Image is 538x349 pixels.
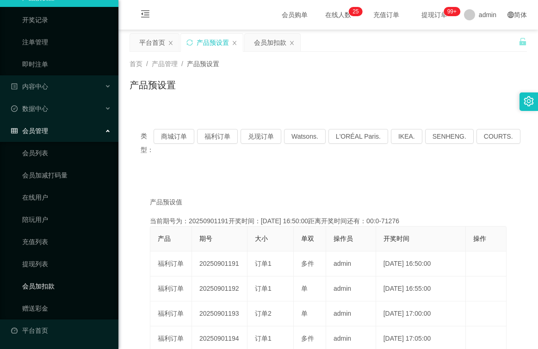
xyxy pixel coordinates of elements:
span: 产品预设置 [187,60,219,67]
button: COURTS. [476,129,520,144]
td: [DATE] 17:00:00 [376,301,466,326]
span: 大小 [255,235,268,242]
a: 会员列表 [22,144,111,162]
td: 20250901192 [192,276,247,301]
i: 图标: table [11,128,18,134]
span: 产品 [158,235,171,242]
sup: 1048 [444,7,460,16]
div: 产品预设置 [197,34,229,51]
sup: 25 [349,7,362,16]
span: 在线人数 [321,12,356,18]
a: 提现列表 [22,255,111,273]
i: 图标: close [289,40,295,46]
h1: 产品预设置 [130,78,176,92]
div: 当前期号为：20250901191开奖时间：[DATE] 16:50:00距离开奖时间还有：00:0-71276 [150,216,507,226]
span: 订单1 [255,285,272,292]
i: 图标: setting [524,96,534,106]
td: admin [326,301,376,326]
td: 福利订单 [150,251,192,276]
span: 单 [301,285,308,292]
td: 福利订单 [150,301,192,326]
button: Watsons. [284,129,326,144]
i: 图标: unlock [519,37,527,46]
i: 图标: close [168,40,173,46]
div: 平台首页 [139,34,165,51]
td: 福利订单 [150,276,192,301]
span: 会员管理 [11,127,48,135]
span: 充值订单 [369,12,404,18]
td: 20250901193 [192,301,247,326]
i: 图标: close [232,40,237,46]
span: 订单1 [255,260,272,267]
i: 图标: check-circle-o [11,105,18,112]
span: / [181,60,183,67]
span: 开奖时间 [383,235,409,242]
span: 订单1 [255,335,272,342]
span: 单 [301,310,308,317]
button: 福利订单 [197,129,238,144]
span: 产品预设值 [150,197,182,207]
span: 多件 [301,260,314,267]
a: 会员加扣款 [22,277,111,295]
a: 赠送彩金 [22,299,111,318]
a: 即时注单 [22,55,111,73]
i: 图标: global [507,12,514,18]
td: [DATE] 16:50:00 [376,251,466,276]
span: / [146,60,148,67]
span: 类型： [141,129,154,157]
td: [DATE] 16:55:00 [376,276,466,301]
a: 陪玩用户 [22,210,111,229]
span: 首页 [130,60,142,67]
div: 会员加扣款 [254,34,286,51]
a: 注单管理 [22,33,111,51]
button: 商城订单 [154,129,194,144]
a: 会员加减打码量 [22,166,111,184]
i: 图标: profile [11,83,18,90]
td: admin [326,276,376,301]
button: IKEA. [391,129,422,144]
a: 在线用户 [22,188,111,207]
td: admin [326,251,376,276]
span: 操作 [473,235,486,242]
a: 开奖记录 [22,11,111,29]
span: 期号 [199,235,212,242]
span: 多件 [301,335,314,342]
span: 产品管理 [152,60,178,67]
i: 图标: menu-fold [130,0,161,30]
span: 提现订单 [417,12,452,18]
a: 图标: dashboard平台首页 [11,321,111,340]
button: 兑现订单 [241,129,281,144]
button: SENHENG. [425,129,474,144]
span: 数据中心 [11,105,48,112]
span: 订单2 [255,310,272,317]
span: 单双 [301,235,314,242]
button: L'ORÉAL Paris. [328,129,388,144]
a: 充值列表 [22,233,111,251]
span: 内容中心 [11,83,48,90]
p: 5 [356,7,359,16]
td: 20250901191 [192,251,247,276]
span: 操作员 [334,235,353,242]
i: 图标: sync [186,39,193,46]
p: 2 [352,7,356,16]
